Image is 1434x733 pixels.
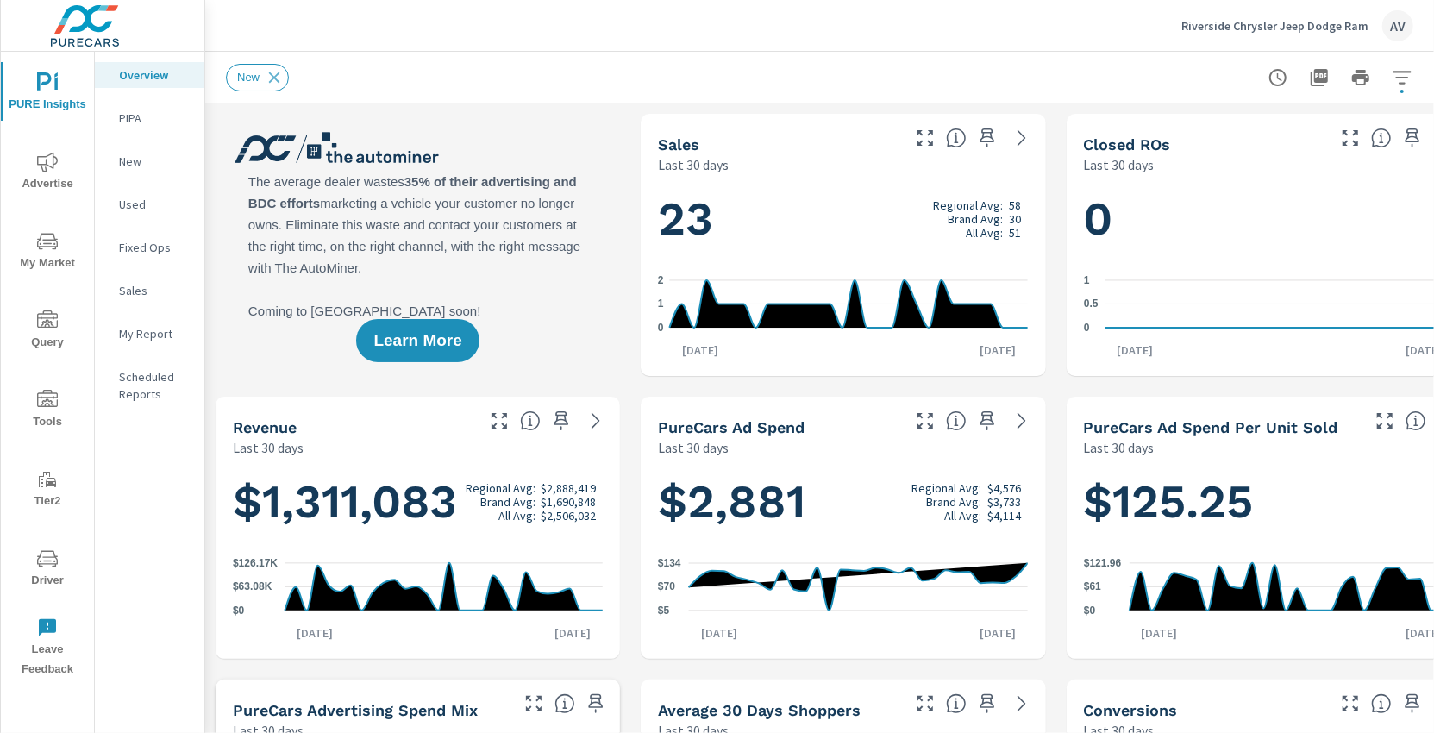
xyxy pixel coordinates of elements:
button: Make Fullscreen [911,690,939,717]
button: Make Fullscreen [1337,124,1364,152]
button: "Export Report to PDF" [1302,60,1337,95]
p: Brand Avg: [948,212,1003,226]
text: $63.08K [233,581,272,593]
a: See more details in report [1008,124,1036,152]
h1: $2,881 [658,473,1028,531]
p: PIPA [119,110,191,127]
div: New [95,148,204,174]
p: All Avg: [498,509,535,523]
p: $2,506,032 [541,509,596,523]
p: Brand Avg: [926,495,981,509]
p: Regional Avg: [933,198,1003,212]
p: 51 [1010,226,1022,240]
div: Overview [95,62,204,88]
text: 2 [658,274,664,286]
h5: Sales [658,135,699,153]
p: New [119,153,191,170]
text: 0 [658,322,664,334]
a: See more details in report [1008,690,1036,717]
span: PURE Insights [6,72,89,115]
p: Riverside Chrysler Jeep Dodge Ram [1181,18,1368,34]
div: AV [1382,10,1413,41]
text: 1 [658,298,664,310]
span: Number of Repair Orders Closed by the selected dealership group over the selected time range. [So... [1371,128,1392,148]
p: [DATE] [285,624,345,642]
p: 58 [1010,198,1022,212]
span: Total cost of media for all PureCars channels for the selected dealership group over the selected... [946,410,967,431]
span: Save this to your personalized report [974,124,1001,152]
h5: PureCars Ad Spend Per Unit Sold [1084,418,1338,436]
span: Number of vehicles sold by the dealership over the selected date range. [Source: This data is sou... [946,128,967,148]
span: This table looks at how you compare to the amount of budget you spend per channel as opposed to y... [554,693,575,714]
span: Save this to your personalized report [548,407,575,435]
span: Tier2 [6,469,89,511]
p: $4,576 [988,481,1022,495]
p: All Avg: [944,509,981,523]
p: My Report [119,325,191,342]
p: Last 30 days [658,154,729,175]
p: $2,888,419 [541,481,596,495]
p: [DATE] [968,624,1029,642]
p: All Avg: [966,226,1003,240]
text: $5 [658,605,670,617]
p: Last 30 days [1084,154,1155,175]
span: Save this to your personalized report [974,690,1001,717]
p: Last 30 days [1084,437,1155,458]
span: Average cost of advertising per each vehicle sold at the dealer over the selected date range. The... [1406,410,1426,431]
button: Apply Filters [1385,60,1419,95]
span: Query [6,310,89,353]
a: See more details in report [582,407,610,435]
text: 0 [1084,322,1090,334]
h5: Closed ROs [1084,135,1171,153]
span: Tools [6,390,89,432]
text: 0.5 [1084,298,1099,310]
button: Make Fullscreen [520,690,548,717]
span: Save this to your personalized report [1399,124,1426,152]
button: Learn More [356,319,479,362]
span: Learn More [373,333,461,348]
span: Leave Feedback [6,617,89,680]
p: Last 30 days [233,437,304,458]
h5: PureCars Ad Spend [658,418,805,436]
h5: Revenue [233,418,297,436]
p: [DATE] [1130,624,1190,642]
text: $0 [1084,605,1096,617]
button: Make Fullscreen [1337,690,1364,717]
h5: Conversions [1084,701,1178,719]
p: Last 30 days [658,437,729,458]
p: Brand Avg: [480,495,535,509]
text: $134 [658,557,681,569]
button: Make Fullscreen [1371,407,1399,435]
span: Save this to your personalized report [974,407,1001,435]
h5: PureCars Advertising Spend Mix [233,701,478,719]
h1: $1,311,083 [233,473,603,531]
div: nav menu [1,52,94,686]
div: Scheduled Reports [95,364,204,407]
p: Regional Avg: [911,481,981,495]
p: 30 [1010,212,1022,226]
span: Save this to your personalized report [1399,690,1426,717]
button: Make Fullscreen [911,407,939,435]
p: Overview [119,66,191,84]
text: $61 [1084,581,1101,593]
p: Used [119,196,191,213]
p: [DATE] [689,624,749,642]
p: [DATE] [968,341,1029,359]
button: Make Fullscreen [485,407,513,435]
span: Total sales revenue over the selected date range. [Source: This data is sourced from the dealer’s... [520,410,541,431]
h1: 23 [658,190,1028,248]
p: Fixed Ops [119,239,191,256]
div: Fixed Ops [95,235,204,260]
div: Used [95,191,204,217]
p: Sales [119,282,191,299]
span: A rolling 30 day total of daily Shoppers on the dealership website, averaged over the selected da... [946,693,967,714]
span: New [227,71,270,84]
button: Print Report [1343,60,1378,95]
span: My Market [6,231,89,273]
a: See more details in report [1008,407,1036,435]
p: $4,114 [988,509,1022,523]
p: Regional Avg: [466,481,535,495]
text: 1 [1084,274,1090,286]
div: New [226,64,289,91]
span: Advertise [6,152,89,194]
